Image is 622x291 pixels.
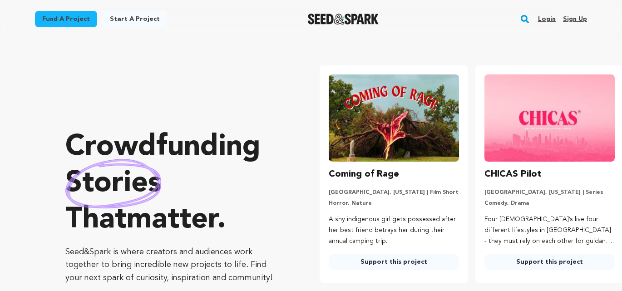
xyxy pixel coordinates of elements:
[127,206,217,235] span: matter
[484,200,615,207] p: Comedy, Drama
[65,246,283,285] p: Seed&Spark is where creators and audiences work together to bring incredible new projects to life...
[65,159,161,208] img: hand sketched image
[538,12,556,26] a: Login
[563,12,587,26] a: Sign up
[329,214,459,247] p: A shy indigenous girl gets possessed after her best friend betrays her during their annual campin...
[484,189,615,196] p: [GEOGRAPHIC_DATA], [US_STATE] | Series
[308,14,379,25] a: Seed&Spark Homepage
[308,14,379,25] img: Seed&Spark Logo Dark Mode
[329,254,459,270] a: Support this project
[329,167,399,182] h3: Coming of Rage
[484,214,615,247] p: Four [DEMOGRAPHIC_DATA]’s live four different lifestyles in [GEOGRAPHIC_DATA] - they must rely on...
[484,167,542,182] h3: CHICAS Pilot
[329,189,459,196] p: [GEOGRAPHIC_DATA], [US_STATE] | Film Short
[65,129,283,238] p: Crowdfunding that .
[329,74,459,162] img: Coming of Rage image
[35,11,97,27] a: Fund a project
[484,74,615,162] img: CHICAS Pilot image
[103,11,167,27] a: Start a project
[329,200,459,207] p: Horror, Nature
[484,254,615,270] a: Support this project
